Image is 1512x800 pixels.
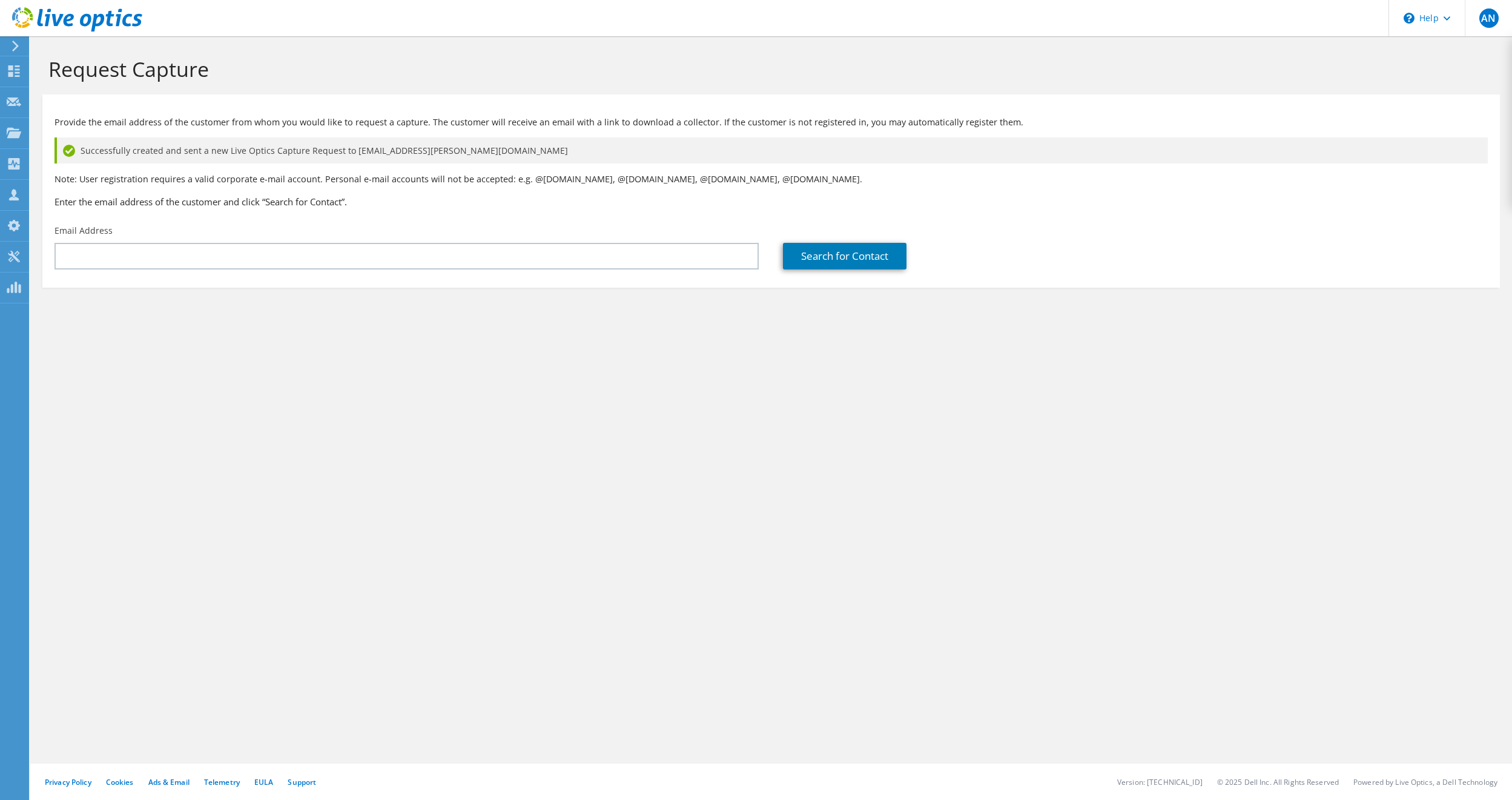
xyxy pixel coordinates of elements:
[45,777,91,787] a: Privacy Policy
[48,56,1488,82] h1: Request Capture
[1404,13,1415,24] svg: \n
[204,777,240,787] a: Telemetry
[54,173,1488,186] p: Note: User registration requires a valid corporate e-mail account. Personal e-mail accounts will ...
[783,243,906,269] a: Search for Contact
[106,777,134,787] a: Cookies
[81,144,568,157] span: Successfully created and sent a new Live Optics Capture Request to [EMAIL_ADDRESS][PERSON_NAME][D...
[148,777,190,787] a: Ads & Email
[1479,8,1499,28] span: AN
[1117,777,1203,787] li: Version: [TECHNICAL_ID]
[54,195,1488,208] h3: Enter the email address of the customer and click “Search for Contact”.
[254,777,273,787] a: EULA
[54,225,113,237] label: Email Address
[1217,777,1339,787] li: © 2025 Dell Inc. All Rights Reserved
[54,116,1488,129] p: Provide the email address of the customer from whom you would like to request a capture. The cust...
[288,777,316,787] a: Support
[1353,777,1497,787] li: Powered by Live Optics, a Dell Technology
